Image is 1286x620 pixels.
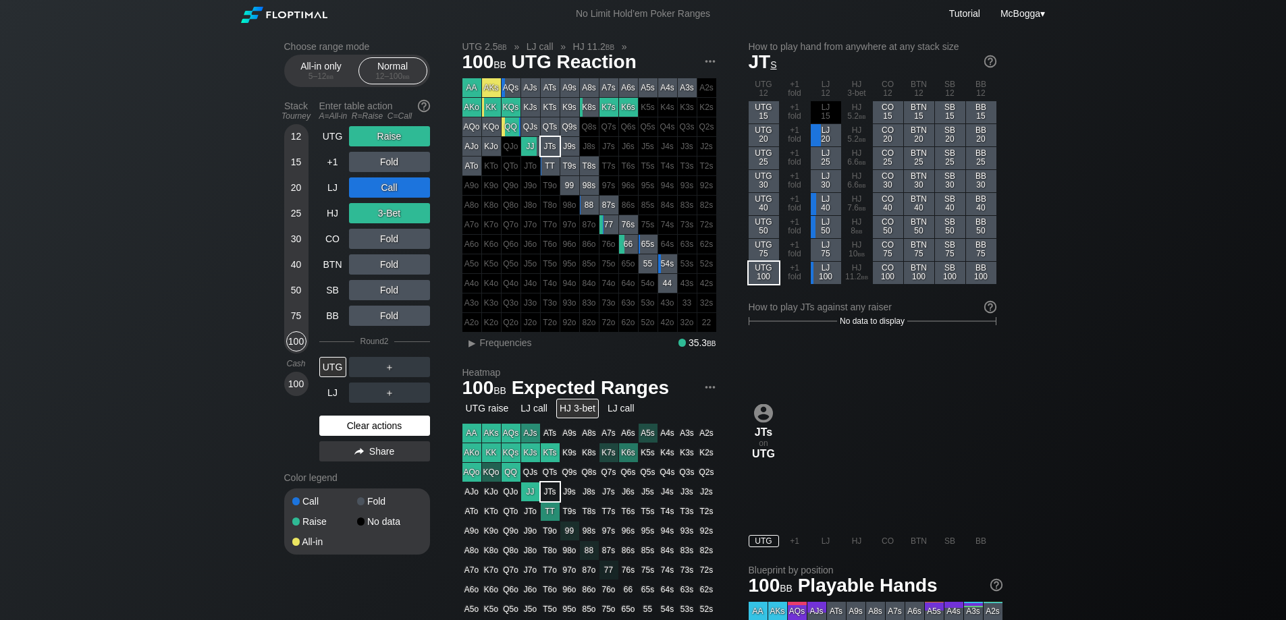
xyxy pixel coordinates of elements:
div: 100% fold in prior round [541,254,560,273]
span: bb [493,56,506,71]
div: 100% fold in prior round [639,137,658,156]
div: 100% fold in prior round [521,254,540,273]
div: 100% fold in prior round [482,215,501,234]
div: +1 fold [780,124,810,146]
div: UTG 15 [749,101,779,123]
span: HJ 11.2 [571,40,617,53]
div: 100% fold in prior round [521,293,540,312]
span: s [770,56,776,71]
div: Fold [357,497,422,506]
div: 100% fold in prior round [541,235,560,254]
div: LJ [319,177,346,198]
div: 55 [639,254,658,273]
div: AJs [521,78,540,97]
div: 50 [286,280,306,300]
div: Enter table action [319,95,430,126]
div: BB 40 [966,193,996,215]
span: » [614,41,634,52]
div: 100% fold in prior round [619,176,638,195]
div: 100% fold in prior round [521,157,540,175]
div: 100% fold in prior round [482,274,501,293]
span: bb [861,272,868,281]
div: 44 [658,274,677,293]
div: BB 25 [966,147,996,169]
img: help.32db89a4.svg [983,54,998,69]
div: 100% fold in prior round [619,137,638,156]
div: A=All-in R=Raise C=Call [319,111,430,121]
div: 100% fold in prior round [462,176,481,195]
img: help.32db89a4.svg [983,300,998,314]
div: 100% fold in prior round [697,215,716,234]
div: UTG [319,126,346,146]
div: 100% fold in prior round [541,176,560,195]
div: Fold [349,152,430,172]
div: ATo [462,157,481,175]
div: 100% fold in prior round [580,215,599,234]
div: J9s [560,137,579,156]
div: BB 50 [966,216,996,238]
div: +1 fold [780,147,810,169]
div: SB 50 [935,216,965,238]
div: T8s [580,157,599,175]
div: 12 [286,126,306,146]
div: 100% fold in prior round [678,196,697,215]
div: 100% fold in prior round [502,176,520,195]
div: CO 75 [873,239,903,261]
div: All-in [292,537,357,546]
div: 100% fold in prior round [811,101,841,123]
div: 100% fold in prior round [599,137,618,156]
img: help.32db89a4.svg [989,577,1004,592]
div: 100% fold in prior round [678,235,697,254]
div: 100% fold in prior round [482,235,501,254]
div: 100% fold in prior round [678,176,697,195]
div: 100% fold in prior round [697,254,716,273]
div: 100% fold in prior round [482,196,501,215]
div: 100% fold in prior round [697,157,716,175]
div: +1 fold [780,78,810,101]
div: CO 40 [873,193,903,215]
div: BB 20 [966,124,996,146]
div: 100% fold in prior round [462,215,481,234]
div: Fold [349,280,430,300]
div: 100% fold in prior round [502,235,520,254]
img: Floptimal logo [241,7,327,23]
div: BB 30 [966,170,996,192]
div: 100% fold in prior round [619,196,638,215]
span: » [554,41,573,52]
div: No data [357,517,422,526]
div: LJ 12 [811,78,841,101]
div: +1 fold [780,193,810,215]
div: All-in only [290,58,352,84]
div: BTN 30 [904,170,934,192]
div: 100% fold in prior round [619,157,638,175]
span: UTG Reaction [510,52,639,74]
div: Raise [292,517,357,526]
div: ▾ [997,6,1047,21]
div: CO 25 [873,147,903,169]
span: LJ call [525,40,556,53]
div: BTN [319,254,346,275]
div: SB 100 [935,262,965,284]
div: 100% fold in prior round [541,274,560,293]
div: LJ 20 [811,124,841,146]
div: 100% fold in prior round [560,254,579,273]
div: BTN 100 [904,262,934,284]
div: 100% fold in prior round [580,254,599,273]
span: bb [606,41,614,52]
div: LJ 50 [811,216,841,238]
div: HJ 5.2 [842,124,872,146]
div: 100% fold in prior round [658,98,677,117]
div: HJ 5.2 [842,101,872,123]
div: BTN 25 [904,147,934,169]
div: KTs [541,98,560,117]
div: BTN 15 [904,101,934,123]
div: UTG 25 [749,147,779,169]
div: 100% fold in prior round [639,293,658,312]
div: A8s [580,78,599,97]
div: 100% fold in prior round [697,274,716,293]
div: 100% fold in prior round [658,176,677,195]
div: UTG 40 [749,193,779,215]
span: bb [859,203,866,213]
div: 100% fold in prior round [678,215,697,234]
div: HJ 8 [842,216,872,238]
